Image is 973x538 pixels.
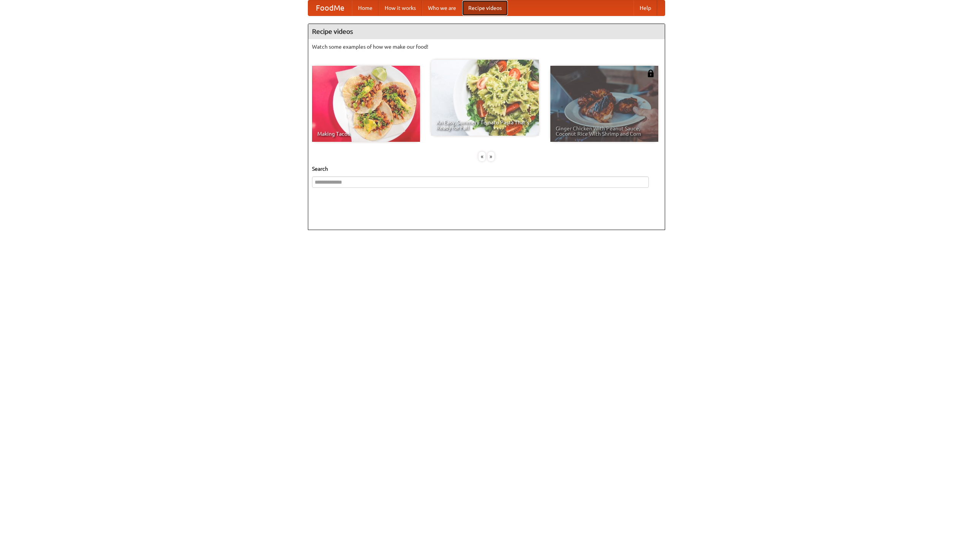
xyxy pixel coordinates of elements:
a: Home [352,0,379,16]
img: 483408.png [647,70,654,77]
h5: Search [312,165,661,173]
a: FoodMe [308,0,352,16]
a: Help [634,0,657,16]
a: An Easy, Summery Tomato Pasta That's Ready for Fall [431,60,539,136]
div: « [479,152,485,161]
p: Watch some examples of how we make our food! [312,43,661,51]
a: Making Tacos [312,66,420,142]
span: An Easy, Summery Tomato Pasta That's Ready for Fall [436,120,534,130]
a: How it works [379,0,422,16]
a: Recipe videos [462,0,508,16]
span: Making Tacos [317,131,415,136]
a: Who we are [422,0,462,16]
div: » [488,152,494,161]
h4: Recipe videos [308,24,665,39]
